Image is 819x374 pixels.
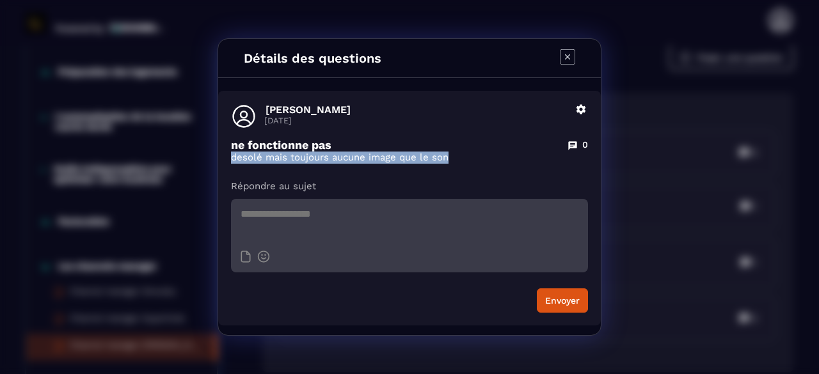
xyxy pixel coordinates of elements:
p: [DATE] [264,116,568,125]
p: ne fonctionne pas [231,138,331,152]
h4: Détails des questions [244,51,381,66]
p: 0 [582,139,588,151]
p: [PERSON_NAME] [266,104,568,116]
p: Répondre au sujet [231,180,588,192]
p: desolé mais toujours aucune image que le son [231,152,588,164]
button: Envoyer [537,288,588,313]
